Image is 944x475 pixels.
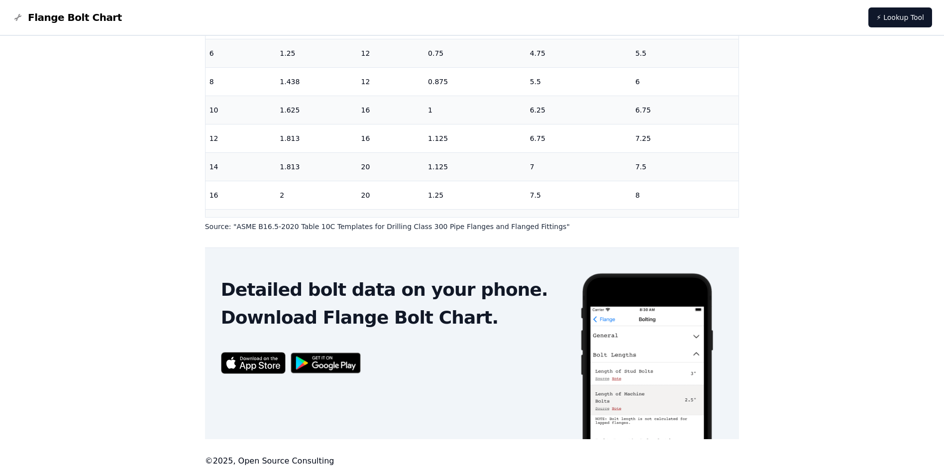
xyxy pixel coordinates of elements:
a: Flange Bolt Chart LogoFlange Bolt Chart [12,10,122,24]
td: 1.125 [424,152,526,181]
td: 20 [357,181,424,209]
td: 1 [424,96,526,124]
p: Source: " ASME B16.5-2020 Table 10C Templates for Drilling Class 300 Pipe Flanges and Flanged Fit... [205,222,739,232]
td: 16 [357,124,424,152]
td: 12 [357,39,424,67]
td: 1.813 [276,124,357,152]
img: Flange Bolt Chart Logo [12,11,24,23]
h2: Download Flange Bolt Chart. [221,308,564,328]
h2: Detailed bolt data on your phone. [221,280,564,300]
td: 8 [631,181,739,209]
td: 1.125 [424,124,526,152]
td: 14 [206,152,276,181]
td: 20 [357,152,424,181]
td: 16 [206,181,276,209]
td: 2 [276,181,357,209]
td: 12 [206,124,276,152]
img: App Store badge for the Flange Bolt Chart app [221,352,286,373]
td: 0.875 [424,67,526,96]
td: 12 [357,67,424,96]
td: 8 [206,67,276,96]
span: Flange Bolt Chart [28,10,122,24]
td: 6.75 [631,96,739,124]
footer: © 2025 , Open Source Consulting [205,455,739,467]
td: 7.5 [631,152,739,181]
td: 1.438 [276,67,357,96]
td: 10 [206,96,276,124]
td: 24 [357,209,424,237]
td: 5.5 [631,39,739,67]
img: Get it on Google Play [286,348,366,379]
td: 16 [357,96,424,124]
td: 1.25 [424,209,526,237]
td: 7 [526,152,631,181]
td: 6 [206,39,276,67]
a: ⚡ Lookup Tool [868,7,932,27]
td: 4.75 [526,39,631,67]
td: 1.25 [424,181,526,209]
td: 18 [206,209,276,237]
td: 7.5 [526,181,631,209]
td: 1.813 [276,152,357,181]
td: 1.625 [276,96,357,124]
td: 0.75 [424,39,526,67]
td: 7.75 [526,209,631,237]
td: 7.25 [631,124,739,152]
td: 6.75 [526,124,631,152]
td: 2 [276,209,357,237]
td: 5.5 [526,67,631,96]
td: 8.25 [631,209,739,237]
td: 6 [631,67,739,96]
td: 6.25 [526,96,631,124]
td: 1.25 [276,39,357,67]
